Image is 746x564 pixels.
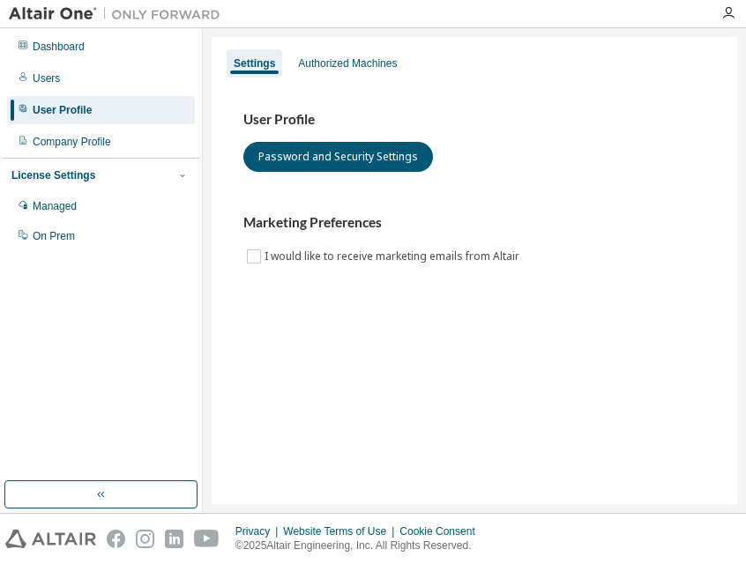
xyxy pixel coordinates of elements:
img: youtube.svg [194,530,220,548]
div: Cookie Consent [399,524,485,538]
img: Altair One [9,5,229,23]
div: Users [33,71,60,85]
div: Privacy [235,524,283,538]
h3: User Profile [243,111,705,129]
img: instagram.svg [136,530,154,548]
div: Managed [33,199,77,213]
div: Settings [234,56,275,70]
h3: Marketing Preferences [243,214,705,232]
div: User Profile [33,103,92,117]
p: © 2025 Altair Engineering, Inc. All Rights Reserved. [235,538,486,553]
div: Website Terms of Use [283,524,399,538]
label: I would like to receive marketing emails from Altair [265,246,523,267]
div: License Settings [11,168,95,182]
div: Company Profile [33,135,111,149]
button: Password and Security Settings [243,142,433,172]
img: linkedin.svg [165,530,183,548]
img: altair_logo.svg [5,530,96,548]
div: On Prem [33,229,75,243]
div: Authorized Machines [298,56,397,70]
div: Dashboard [33,40,85,54]
img: facebook.svg [107,530,125,548]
